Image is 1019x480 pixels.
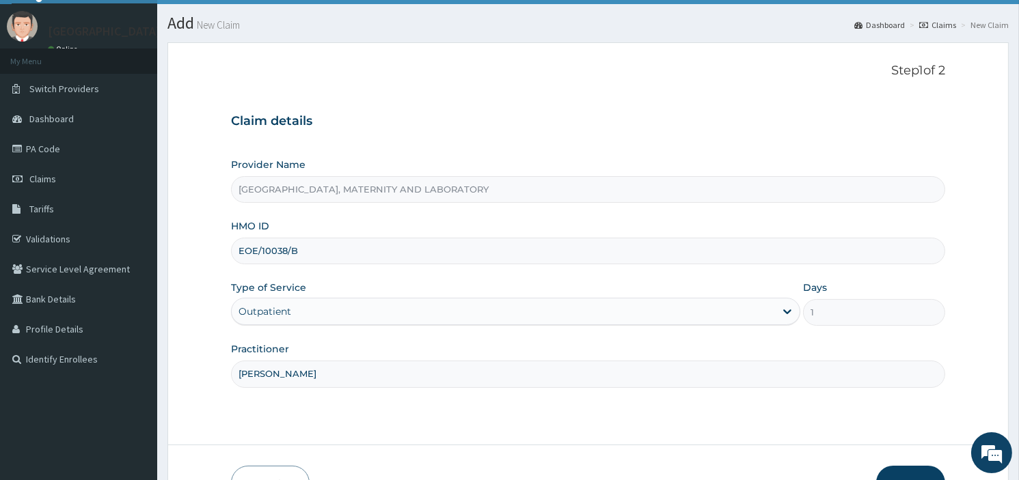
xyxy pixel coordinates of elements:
[231,342,289,356] label: Practitioner
[167,14,1009,32] h1: Add
[957,19,1009,31] li: New Claim
[803,281,827,294] label: Days
[29,83,99,95] span: Switch Providers
[7,328,260,376] textarea: Type your message and hit 'Enter'
[231,158,305,171] label: Provider Name
[48,44,81,54] a: Online
[854,19,905,31] a: Dashboard
[231,63,945,79] p: Step 1 of 2
[71,76,230,94] div: Chat with us now
[29,203,54,215] span: Tariffs
[7,11,38,42] img: User Image
[231,361,945,387] input: Enter Name
[239,305,291,318] div: Outpatient
[29,113,74,125] span: Dashboard
[231,219,269,233] label: HMO ID
[231,238,945,264] input: Enter HMO ID
[919,19,956,31] a: Claims
[194,20,240,30] small: New Claim
[79,150,189,287] span: We're online!
[25,68,55,102] img: d_794563401_company_1708531726252_794563401
[231,281,306,294] label: Type of Service
[29,173,56,185] span: Claims
[224,7,257,40] div: Minimize live chat window
[231,114,945,129] h3: Claim details
[48,25,303,38] p: [GEOGRAPHIC_DATA], Maternity And Laboratory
